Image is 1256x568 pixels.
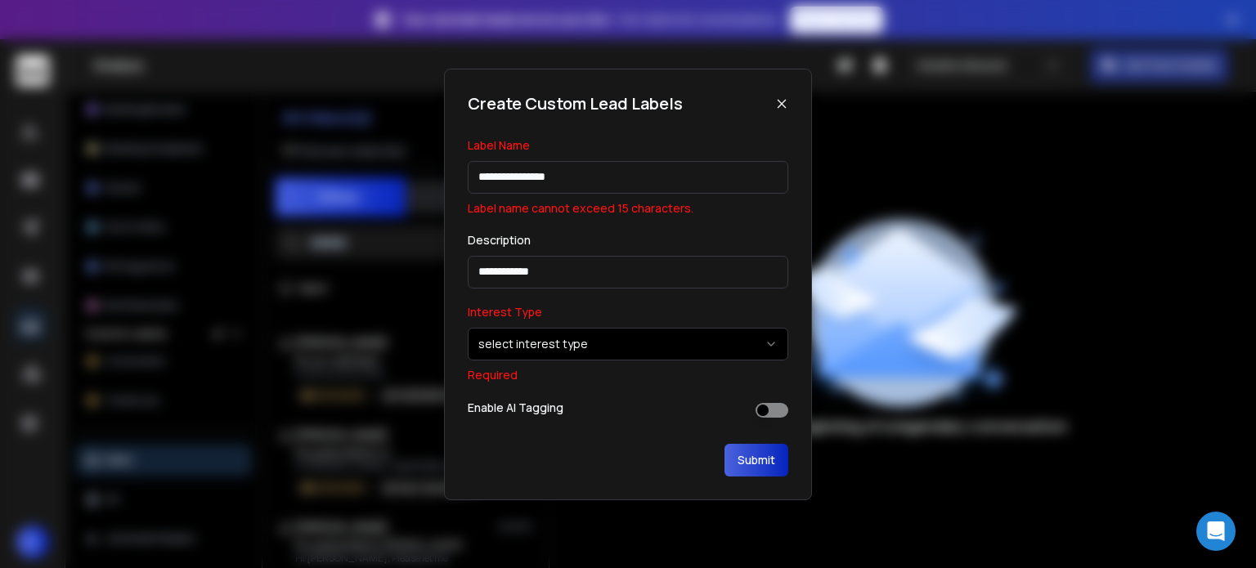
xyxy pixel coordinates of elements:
label: Label Name [468,137,530,153]
h1: Create Custom Lead Labels [468,92,683,115]
label: Interest Type [468,304,542,320]
label: Enable AI Tagging [468,400,563,415]
p: Required [468,367,788,383]
label: Description [468,232,531,248]
p: Label name cannot exceed 15 characters. [468,200,788,217]
div: Open Intercom Messenger [1196,512,1236,551]
button: Submit [724,444,788,476]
